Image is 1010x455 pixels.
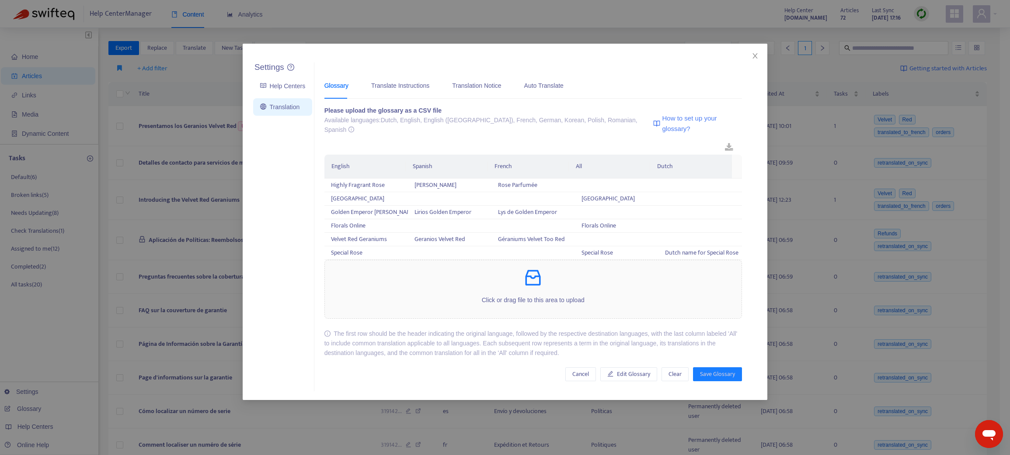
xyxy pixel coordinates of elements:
div: The first row should be the header indicating the original language, followed by the respective d... [324,329,742,358]
img: image-link [653,120,660,127]
th: Spanish [406,155,487,179]
a: Help Centers [260,83,305,90]
a: How to set up your glossary? [653,106,742,141]
div: [GEOGRAPHIC_DATA] [331,194,401,203]
h5: Settings [254,62,284,72]
div: [PERSON_NAME] [414,180,485,190]
div: Golden Emperor [PERSON_NAME] [331,207,401,217]
div: Special Rose [331,248,401,258]
div: Florals Online [331,221,401,231]
div: Rose Parfumée [498,180,568,190]
th: Dutch [650,155,731,179]
div: Glossary [324,81,348,90]
button: Save Glossary [693,367,742,381]
span: inboxClick or drag file to this area to upload [325,260,742,318]
span: inbox [522,267,543,288]
div: Available languages: Dutch, English, English ([GEOGRAPHIC_DATA]), French, German, Korean, Polish,... [324,115,651,134]
div: [GEOGRAPHIC_DATA] [582,194,652,203]
div: Géraniums Velvet Too Red [498,234,568,244]
a: Translation [260,103,300,110]
div: Dutch name for Special Rose [665,248,735,258]
span: Cancel [572,369,589,379]
div: Translation Notice [452,81,501,90]
span: info-circle [324,331,331,337]
div: Translate Instructions [371,81,429,90]
span: Clear [669,369,682,379]
th: All [569,155,650,179]
div: Please upload the glossary as a CSV file [324,106,651,115]
a: question-circle [287,64,294,71]
span: edit [607,371,613,377]
div: Geranios Velvet Red [414,234,485,244]
div: Lirios Golden Emperor [414,207,485,217]
p: Click or drag file to this area to upload [325,295,742,305]
button: Edit Glossary [600,367,657,381]
div: Auto Translate [524,81,564,90]
button: Close [750,51,760,61]
span: How to set up your glossary? [662,113,742,134]
button: Clear [662,367,689,381]
th: French [488,155,569,179]
iframe: Button to launch messaging window [975,420,1003,448]
div: Lys de Golden Emperor [498,207,568,217]
div: Velvet Red Geraniums [331,234,401,244]
th: English [324,155,406,179]
div: Highly Fragrant Rose [331,180,401,190]
button: Cancel [565,367,596,381]
span: close [752,52,759,59]
div: Special Rose [582,248,652,258]
div: Florals Online [582,221,652,231]
span: Edit Glossary [617,369,650,379]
